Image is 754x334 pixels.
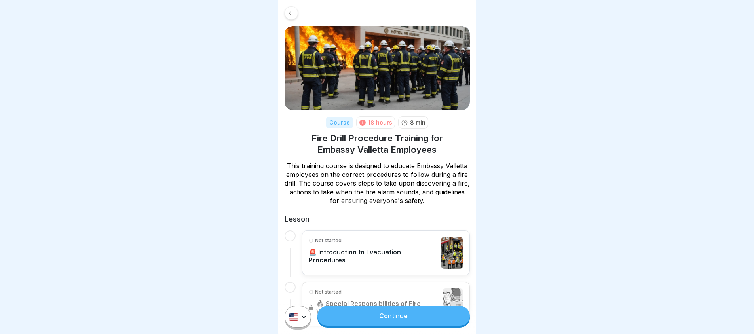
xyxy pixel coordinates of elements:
[326,117,353,128] div: Course
[285,133,470,155] h1: Fire Drill Procedure Training for Embassy Valletta Employees
[317,306,469,326] a: Continue
[285,26,470,110] img: xg848mkxe6hqhglsyo7wl7bz.png
[285,161,470,205] p: This training course is designed to educate Embassy Valletta employees on the correct procedures ...
[315,237,342,244] p: Not started
[410,118,425,127] p: 8 min
[441,237,463,269] img: y9v339wwiw3wao63rxa1p5ao.png
[289,313,298,321] img: us.svg
[309,237,463,269] a: Not started🚨 Introduction to Evacuation Procedures
[285,214,470,224] h2: Lesson
[368,118,392,127] div: 18 hours
[309,248,437,264] p: 🚨 Introduction to Evacuation Procedures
